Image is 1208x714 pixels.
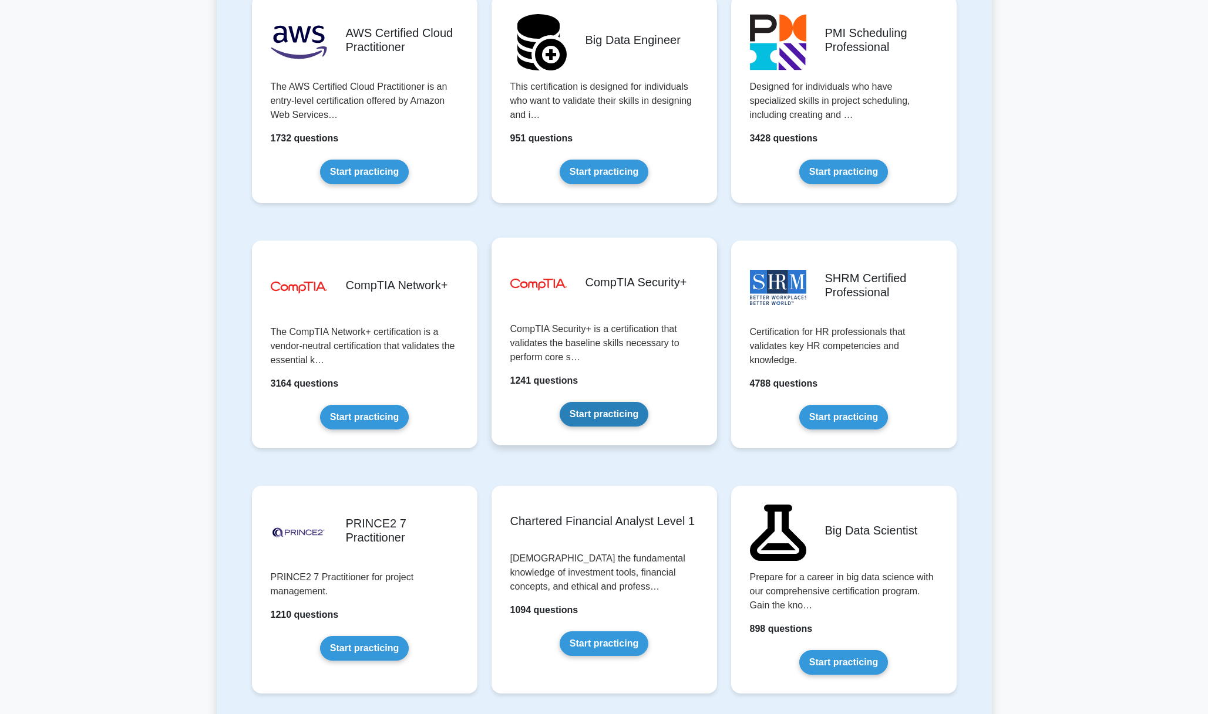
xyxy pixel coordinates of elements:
a: Start practicing [560,160,648,184]
a: Start practicing [560,631,648,656]
a: Start practicing [799,650,888,675]
a: Start practicing [320,160,409,184]
a: Start practicing [799,405,888,429]
a: Start practicing [320,405,409,429]
a: Start practicing [560,402,648,427]
a: Start practicing [799,160,888,184]
a: Start practicing [320,636,409,661]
